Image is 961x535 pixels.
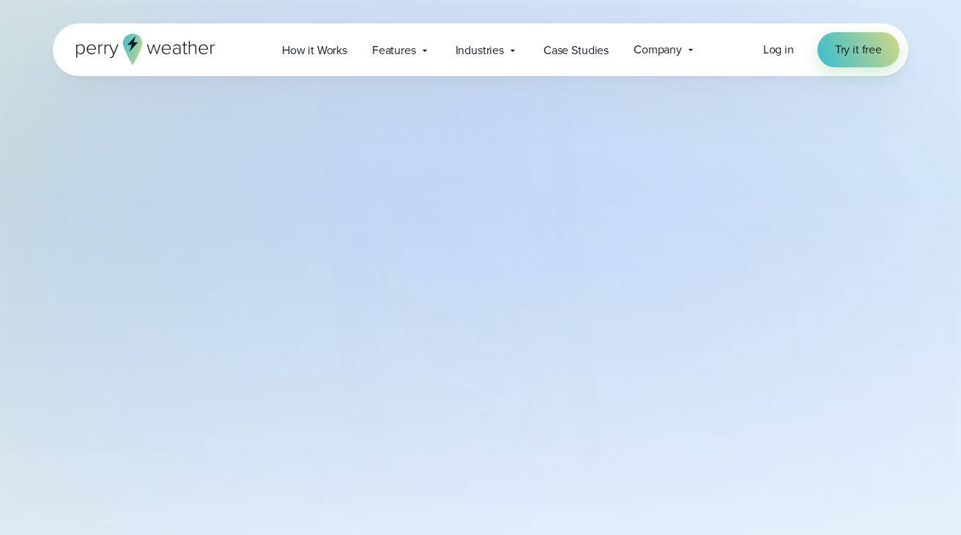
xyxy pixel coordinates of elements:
a: How it Works [270,35,360,65]
span: How it Works [282,42,347,59]
a: Try it free [817,32,899,67]
span: Company [634,41,682,59]
a: Log in [763,41,794,59]
a: Case Studies [531,35,621,65]
span: Try it free [835,41,882,59]
span: Case Studies [543,42,609,59]
span: Industries [456,42,504,59]
span: Log in [763,41,794,58]
span: Features [372,42,416,59]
